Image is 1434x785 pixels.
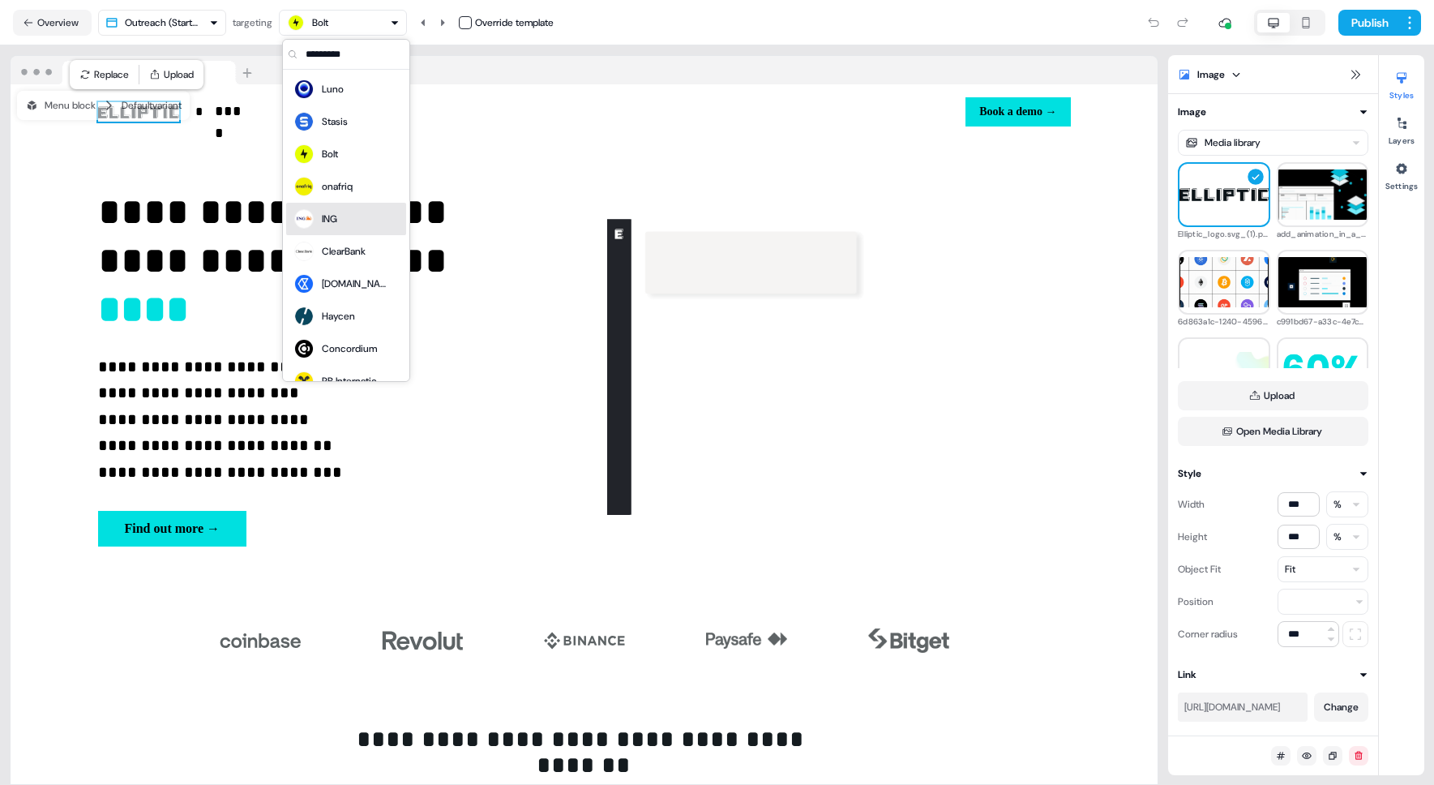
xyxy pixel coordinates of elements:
[1178,315,1270,329] div: 6d863a1c-1240-4596-a7cf-01a5fe0c432e-video.mp4_(2).gif
[279,10,407,36] button: Bolt
[965,97,1070,127] button: Book a demo →
[1184,699,1301,715] div: [URL][DOMAIN_NAME]
[1333,529,1342,545] div: %
[312,15,328,31] div: Bolt
[322,178,353,195] div: onafriq
[1178,227,1270,242] div: Elliptic_logo.svg_(1).png
[1333,496,1342,513] div: %
[1205,135,1261,151] div: Media library
[1178,491,1205,517] div: Width
[1178,556,1221,582] div: Object Fit
[122,97,182,114] div: Default variant
[1285,561,1295,577] div: Fit
[544,608,625,673] img: Image
[1178,465,1201,482] div: Style
[475,15,554,31] div: Override template
[1314,693,1368,722] button: Change
[1178,465,1368,482] button: Style
[1178,589,1214,615] div: Position
[1179,188,1269,201] img: Elliptic_logo.svg_(1).png
[1379,110,1424,146] button: Layers
[1178,524,1207,550] div: Height
[233,15,272,31] div: targeting
[1277,315,1369,329] div: c991bd67-a33c-4e7c-9573-f129aa082d35-video.mp4.gif
[1178,381,1368,410] button: Upload
[1379,65,1424,101] button: Styles
[98,511,246,547] button: Find out more →
[322,373,387,389] div: RB International
[868,608,949,673] img: Image
[73,63,135,86] button: Replace
[1179,257,1269,307] img: 6d863a1c-1240-4596-a7cf-01a5fe0c432e-video.mp4_(2).gif
[322,341,377,357] div: Concordium
[1178,104,1206,120] div: Image
[1379,156,1424,191] button: Settings
[322,81,344,97] div: Luno
[382,608,463,673] img: Image
[25,97,96,114] div: Menu block
[220,608,301,673] img: Image
[1278,257,1368,307] img: c991bd67-a33c-4e7c-9573-f129aa082d35-video.mp4.gif
[1178,667,1196,683] div: Link
[322,308,355,324] div: Haycen
[98,511,562,547] div: Find out more →
[322,276,387,292] div: [DOMAIN_NAME]
[125,15,203,31] div: Outreach (Starter)
[607,188,1071,547] img: Image
[1338,10,1398,36] button: Publish
[1178,667,1368,683] button: Link
[11,56,259,85] img: Browser topbar
[1178,621,1238,647] div: Corner radius
[706,608,787,673] img: Image
[591,97,1071,127] div: Book a demo →
[143,63,200,86] button: Upload
[322,243,366,260] div: ClearBank
[1278,169,1368,220] img: add_animation_in_a_product_gif_style_77jdc7ty94fjpanlnmup_1.mp4.gif
[1197,66,1225,83] div: Image
[1178,104,1368,120] button: Image
[1278,556,1368,582] button: Fit
[1179,352,1269,388] img: Frame_1707479349.png
[1178,417,1368,446] button: Open Media Library
[322,211,337,227] div: ING
[13,10,92,36] button: Overview
[322,114,348,130] div: Stasis
[1277,227,1369,242] div: add_animation_in_a_product_gif_style_77jdc7ty94fjpanlnmup_1.mp4.gif
[322,146,338,162] div: Bolt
